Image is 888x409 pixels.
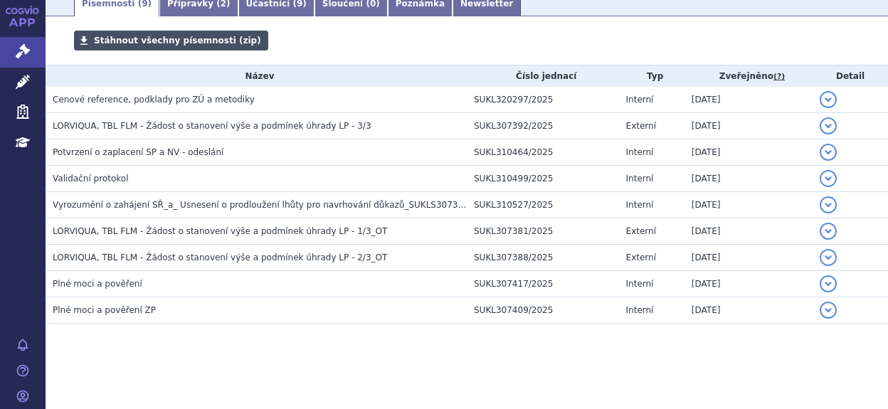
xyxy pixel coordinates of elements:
[626,174,654,184] span: Interní
[684,113,813,139] td: [DATE]
[467,192,619,218] td: SUKL310527/2025
[467,65,619,87] th: Číslo jednací
[53,95,255,105] span: Cenové reference, podklady pro ZÚ a metodiky
[820,91,837,108] button: detail
[684,192,813,218] td: [DATE]
[626,305,654,315] span: Interní
[53,200,493,210] span: Vyrozumění o zahájení SŘ_a_ Usnesení o prodloužení lhůty pro navrhování důkazů_SUKLS307381/2025
[684,297,813,324] td: [DATE]
[684,218,813,245] td: [DATE]
[820,249,837,266] button: detail
[94,36,261,46] span: Stáhnout všechny písemnosti (zip)
[684,87,813,113] td: [DATE]
[626,279,654,289] span: Interní
[684,245,813,271] td: [DATE]
[53,305,156,315] span: Plné moci a pověření ZP
[46,65,467,87] th: Název
[467,113,619,139] td: SUKL307392/2025
[467,297,619,324] td: SUKL307409/2025
[626,226,656,236] span: Externí
[53,174,129,184] span: Validační protokol
[684,139,813,166] td: [DATE]
[53,226,387,236] span: LORVIQUA, TBL FLM - Žádost o stanovení výše a podmínek úhrady LP - 1/3_OT
[74,31,268,51] a: Stáhnout všechny písemnosti (zip)
[820,117,837,134] button: detail
[53,147,223,157] span: Potvrzení o zaplacení SP a NV - odeslání
[684,166,813,192] td: [DATE]
[626,121,656,131] span: Externí
[53,121,371,131] span: LORVIQUA, TBL FLM - Žádost o stanovení výše a podmínek úhrady LP - 3/3
[773,72,785,82] abbr: (?)
[467,87,619,113] td: SUKL320297/2025
[820,196,837,213] button: detail
[626,95,654,105] span: Interní
[467,245,619,271] td: SUKL307388/2025
[626,200,654,210] span: Interní
[467,218,619,245] td: SUKL307381/2025
[684,271,813,297] td: [DATE]
[467,166,619,192] td: SUKL310499/2025
[626,147,654,157] span: Interní
[820,144,837,161] button: detail
[820,170,837,187] button: detail
[820,275,837,292] button: detail
[53,253,387,262] span: LORVIQUA, TBL FLM - Žádost o stanovení výše a podmínek úhrady LP - 2/3_OT
[53,279,142,289] span: Plné moci a pověření
[619,65,684,87] th: Typ
[626,253,656,262] span: Externí
[684,65,813,87] th: Zveřejněno
[820,223,837,240] button: detail
[467,139,619,166] td: SUKL310464/2025
[813,65,888,87] th: Detail
[467,271,619,297] td: SUKL307417/2025
[820,302,837,319] button: detail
